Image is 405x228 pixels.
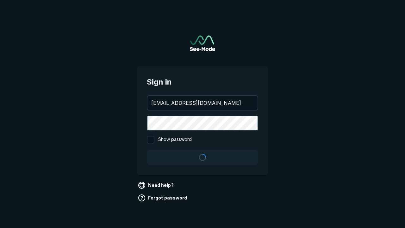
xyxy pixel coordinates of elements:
span: Show password [158,136,192,143]
input: your@email.com [147,96,258,110]
a: Need help? [137,180,176,190]
a: Go to sign in [190,35,215,51]
span: Sign in [147,76,258,88]
a: Forgot password [137,193,190,203]
img: See-Mode Logo [190,35,215,51]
